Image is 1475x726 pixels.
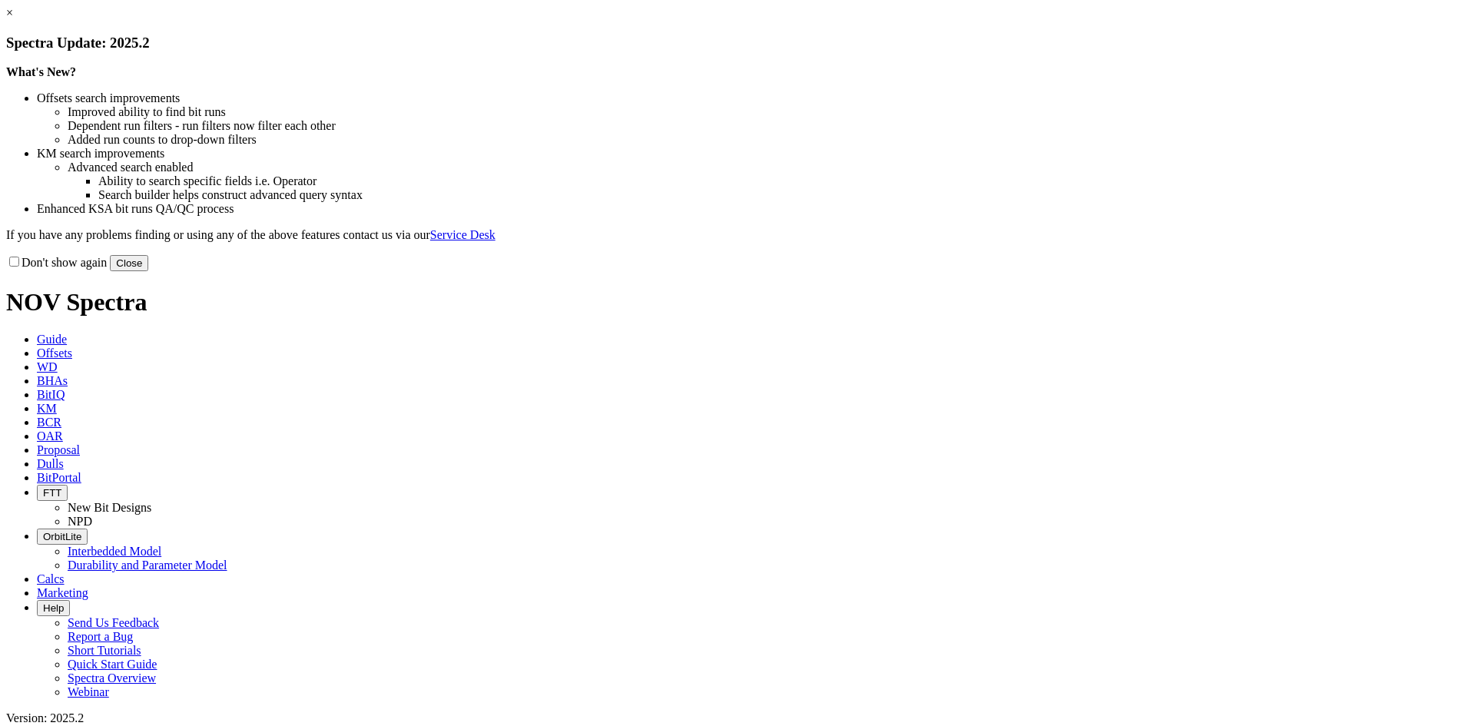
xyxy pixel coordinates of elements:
p: If you have any problems finding or using any of the above features contact us via our [6,228,1469,242]
a: Webinar [68,685,109,698]
li: Added run counts to drop-down filters [68,133,1469,147]
span: WD [37,360,58,373]
span: OrbitLite [43,531,81,542]
a: Service Desk [430,228,496,241]
span: Help [43,602,64,614]
strong: What's New? [6,65,76,78]
li: Offsets search improvements [37,91,1469,105]
span: Proposal [37,443,80,456]
div: Version: 2025.2 [6,711,1469,725]
span: BitIQ [37,388,65,401]
a: New Bit Designs [68,501,151,514]
a: Spectra Overview [68,671,156,685]
span: Dulls [37,457,64,470]
button: Close [110,255,148,271]
li: Search builder helps construct advanced query syntax [98,188,1469,202]
h3: Spectra Update: 2025.2 [6,35,1469,51]
a: Report a Bug [68,630,133,643]
input: Don't show again [9,257,19,267]
li: Enhanced KSA bit runs QA/QC process [37,202,1469,216]
li: Improved ability to find bit runs [68,105,1469,119]
a: × [6,6,13,19]
li: Dependent run filters - run filters now filter each other [68,119,1469,133]
span: BCR [37,416,61,429]
li: Ability to search specific fields i.e. Operator [98,174,1469,188]
span: FTT [43,487,61,499]
a: Durability and Parameter Model [68,559,227,572]
label: Don't show again [6,256,107,269]
h1: NOV Spectra [6,288,1469,317]
a: Short Tutorials [68,644,141,657]
span: Offsets [37,346,72,360]
a: Quick Start Guide [68,658,157,671]
a: NPD [68,515,92,528]
span: KM [37,402,57,415]
a: Interbedded Model [68,545,161,558]
span: Marketing [37,586,88,599]
a: Send Us Feedback [68,616,159,629]
li: KM search improvements [37,147,1469,161]
span: BHAs [37,374,68,387]
span: Guide [37,333,67,346]
span: BitPortal [37,471,81,484]
span: Calcs [37,572,65,585]
span: OAR [37,429,63,443]
li: Advanced search enabled [68,161,1469,174]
